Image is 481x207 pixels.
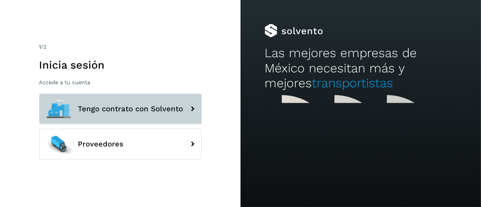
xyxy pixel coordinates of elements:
span: Tengo contrato con Solvento [78,105,183,113]
p: Accede a tu cuenta [39,79,202,86]
h1: Inicia sesión [39,59,202,71]
span: Proveedores [78,140,124,148]
span: transportistas [312,76,393,90]
h2: Las mejores empresas de México necesitan más y mejores [265,46,457,91]
button: Tengo contrato con Solvento [39,94,202,124]
button: Proveedores [39,129,202,159]
span: 1 [39,44,41,50]
div: /2 [39,43,202,51]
